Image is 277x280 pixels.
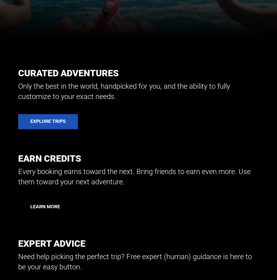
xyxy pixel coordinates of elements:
[18,199,72,214] a: Learn More
[18,166,259,187] p: Every booking earns toward the next. Bring friends to earn even more. Use them toward your next a...
[18,68,259,78] h2: Curated Adventures
[18,239,259,249] h2: Expert Advice
[18,114,78,129] a: Explore Trips
[18,81,259,102] p: Only the best in the world, handpicked for you, and the ability to fully customize to your exact ...
[18,252,259,272] p: Need help picking the perfect trip? Free expert (human) guidance is here to be your easy button.
[18,153,259,163] h2: Earn Credits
